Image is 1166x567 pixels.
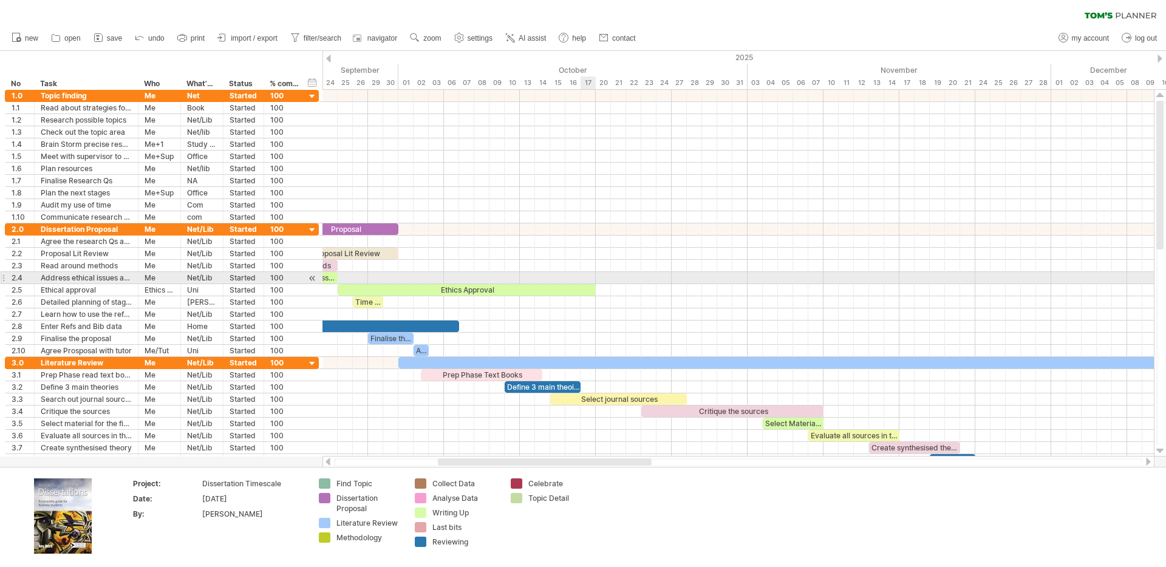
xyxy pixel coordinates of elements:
[12,260,28,271] div: 2.3
[748,64,1051,76] div: November 2025
[474,76,489,89] div: Wednesday, 8 October 2025
[41,284,132,296] div: Ethical approval
[145,369,174,381] div: Me
[414,345,429,356] div: Agree Proposal with Tutor
[353,296,383,308] div: Time planning using [PERSON_NAME]'s Planner
[145,357,174,368] div: Me
[1119,30,1161,46] a: log out
[187,357,217,368] div: Net/Lib
[12,454,28,466] div: 3.8
[12,284,28,296] div: 2.5
[383,76,398,89] div: Tuesday, 30 September 2025
[230,102,257,114] div: Started
[187,272,217,283] div: Net/Lib
[854,76,869,89] div: Wednesday, 12 November 2025
[230,321,257,332] div: Started
[145,175,174,186] div: Me
[230,296,257,308] div: Started
[12,333,28,344] div: 2.9
[145,345,174,356] div: Me/Tut
[187,199,217,211] div: Com
[1021,76,1036,89] div: Thursday, 27 November 2025
[187,102,217,114] div: Book
[187,138,217,150] div: Study Room
[187,114,217,126] div: Net/Lib
[41,406,132,417] div: Critique the sources
[41,369,132,381] div: Prep Phase read text books
[145,406,174,417] div: Me
[292,223,398,235] div: Proposal
[270,321,299,332] div: 100
[581,76,596,89] div: Friday, 17 October 2025
[187,284,217,296] div: Uni
[270,406,299,417] div: 100
[145,454,174,466] div: Me
[292,248,398,259] div: Proposal Lit Review
[869,76,884,89] div: Thursday, 13 November 2025
[270,187,299,199] div: 100
[230,442,257,453] div: Started
[145,211,174,223] div: Me
[596,30,639,46] a: contact
[270,78,299,90] div: % complete
[307,272,318,285] div: scroll to activity
[230,369,257,381] div: Started
[34,478,92,554] img: ae64b563-e3e0-416d-90a8-e32b171956a1.jpg
[144,78,174,90] div: Who
[12,418,28,429] div: 3.5
[230,345,257,356] div: Started
[48,30,84,46] a: open
[1072,34,1109,42] span: my account
[338,76,353,89] div: Thursday, 25 September 2025
[231,34,278,42] span: import / export
[270,175,299,186] div: 100
[41,236,132,247] div: Agree the research Qs and scope
[869,442,960,453] div: Create synthesised theory
[421,369,542,381] div: Prep Phase Text Books
[270,430,299,441] div: 100
[336,478,403,489] div: Find Topic
[353,76,368,89] div: Friday, 26 September 2025
[270,296,299,308] div: 100
[41,381,132,393] div: Define 3 main theories
[12,272,28,283] div: 2.4
[187,418,217,429] div: Net/Lib
[230,381,257,393] div: Started
[12,381,28,393] div: 3.2
[1066,76,1082,89] div: Tuesday, 2 December 2025
[839,76,854,89] div: Tuesday, 11 November 2025
[304,34,341,42] span: filter/search
[145,114,174,126] div: Me
[444,76,459,89] div: Monday, 6 October 2025
[230,90,257,101] div: Started
[145,381,174,393] div: Me
[145,442,174,453] div: Me
[270,114,299,126] div: 100
[505,381,581,393] div: Define 3 main theoires
[656,76,672,89] div: Friday, 24 October 2025
[41,90,132,101] div: Topic finding
[187,442,217,453] div: Net/Lib
[90,30,126,46] a: save
[230,199,257,211] div: Started
[270,418,299,429] div: 100
[407,30,445,46] a: zoom
[270,381,299,393] div: 100
[11,78,27,90] div: No
[145,90,174,101] div: Me
[12,369,28,381] div: 3.1
[748,76,763,89] div: Monday, 3 November 2025
[1135,34,1157,42] span: log out
[270,211,299,223] div: 100
[641,406,823,417] div: Critique the sources
[174,30,208,46] a: print
[808,76,823,89] div: Friday, 7 November 2025
[1097,76,1112,89] div: Thursday, 4 December 2025
[186,78,216,90] div: What's needed
[351,30,401,46] a: navigator
[41,308,132,320] div: Learn how to use the referencing in Word
[270,102,299,114] div: 100
[12,393,28,405] div: 3.3
[672,76,687,89] div: Monday, 27 October 2025
[367,34,397,42] span: navigator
